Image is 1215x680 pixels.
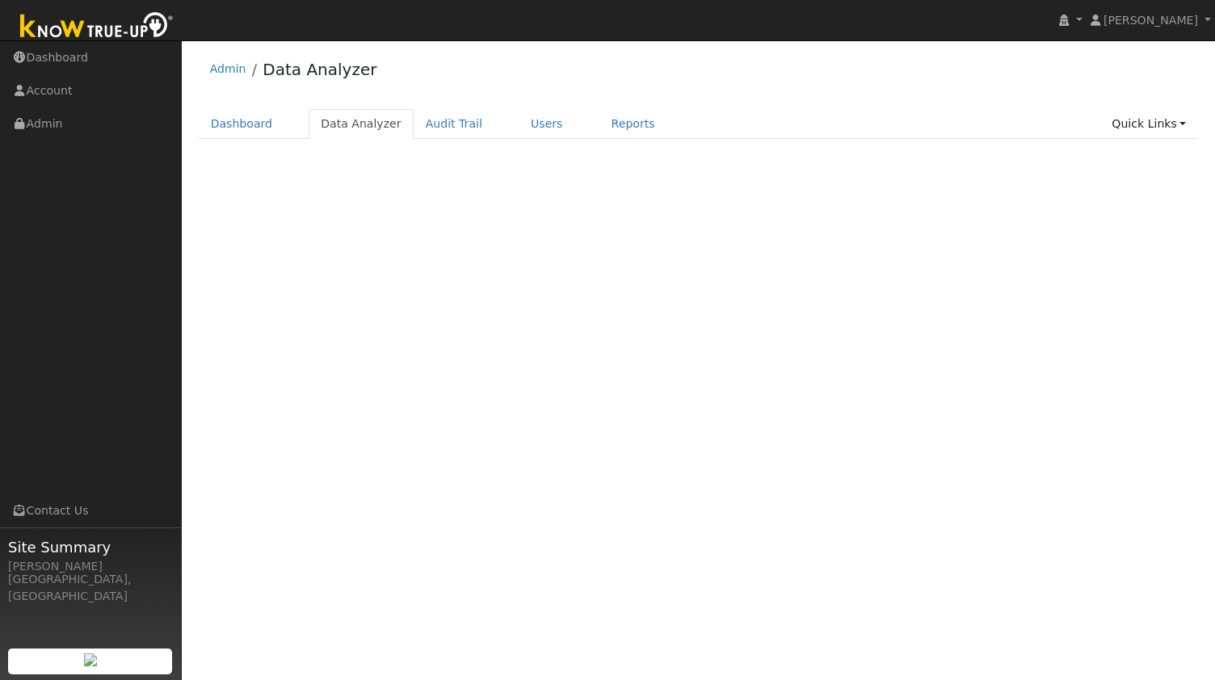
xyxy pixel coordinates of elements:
a: Audit Trail [414,109,494,139]
img: Know True-Up [12,9,182,45]
img: retrieve [84,653,97,666]
a: Reports [599,109,667,139]
a: Users [519,109,575,139]
a: Data Analyzer [263,60,376,79]
a: Admin [210,62,246,75]
a: Data Analyzer [309,109,414,139]
span: [PERSON_NAME] [1104,14,1198,27]
div: [GEOGRAPHIC_DATA], [GEOGRAPHIC_DATA] [8,571,173,605]
a: Quick Links [1099,109,1198,139]
div: [PERSON_NAME] [8,558,173,575]
a: Dashboard [199,109,285,139]
span: Site Summary [8,536,173,558]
